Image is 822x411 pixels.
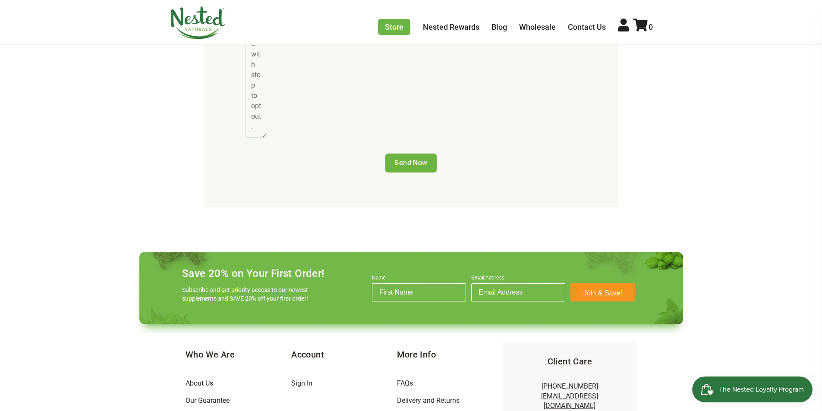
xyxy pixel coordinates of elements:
a: Store [378,19,410,35]
a: Wholesale [519,22,556,31]
a: [PHONE_NUMBER] [542,382,598,390]
h5: Client Care [517,355,623,367]
a: Blog [491,22,507,31]
a: Our Guarantee [186,396,230,405]
a: Sign In [291,379,312,387]
h4: Save 20% on Your First Order! [182,267,324,279]
input: Send Now [385,154,437,173]
input: Email Address [471,283,565,301]
p: Subscribe and get priority access to our newest supplements and SAVE 20% off your first order! [182,286,312,303]
a: Contact Us [568,22,606,31]
a: About Us [186,379,213,387]
input: First Name [372,283,466,301]
a: 0 [633,22,653,31]
iframe: Button to open loyalty program pop-up [692,376,813,402]
h5: Account [291,348,397,361]
button: Join & Save! [570,283,635,301]
h5: More Info [397,348,503,361]
img: Nested Naturals [170,6,226,39]
label: Name [372,275,466,283]
a: Delivery and Returns [397,396,460,405]
h5: Who We Are [186,348,291,361]
a: Nested Rewards [423,22,479,31]
label: Email Address [471,275,565,283]
a: FAQs [397,379,413,387]
span: 0 [649,22,653,31]
a: [EMAIL_ADDRESS][DOMAIN_NAME] [541,392,598,410]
